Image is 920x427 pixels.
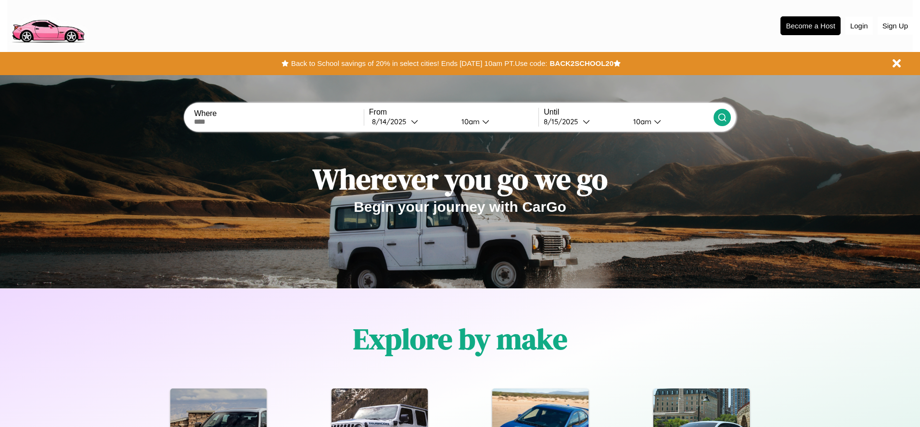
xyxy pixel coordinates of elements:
h1: Explore by make [353,319,567,359]
button: Back to School savings of 20% in select cities! Ends [DATE] 10am PT.Use code: [289,57,549,70]
label: Until [544,108,713,116]
button: 8/14/2025 [369,116,454,127]
button: 10am [626,116,713,127]
button: 10am [454,116,538,127]
div: 8 / 15 / 2025 [544,117,583,126]
button: Become a Host [780,16,841,35]
div: 10am [628,117,654,126]
button: Sign Up [878,17,913,35]
img: logo [7,5,89,45]
b: BACK2SCHOOL20 [549,59,613,67]
label: Where [194,109,363,118]
div: 8 / 14 / 2025 [372,117,411,126]
div: 10am [457,117,482,126]
label: From [369,108,538,116]
button: Login [845,17,873,35]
